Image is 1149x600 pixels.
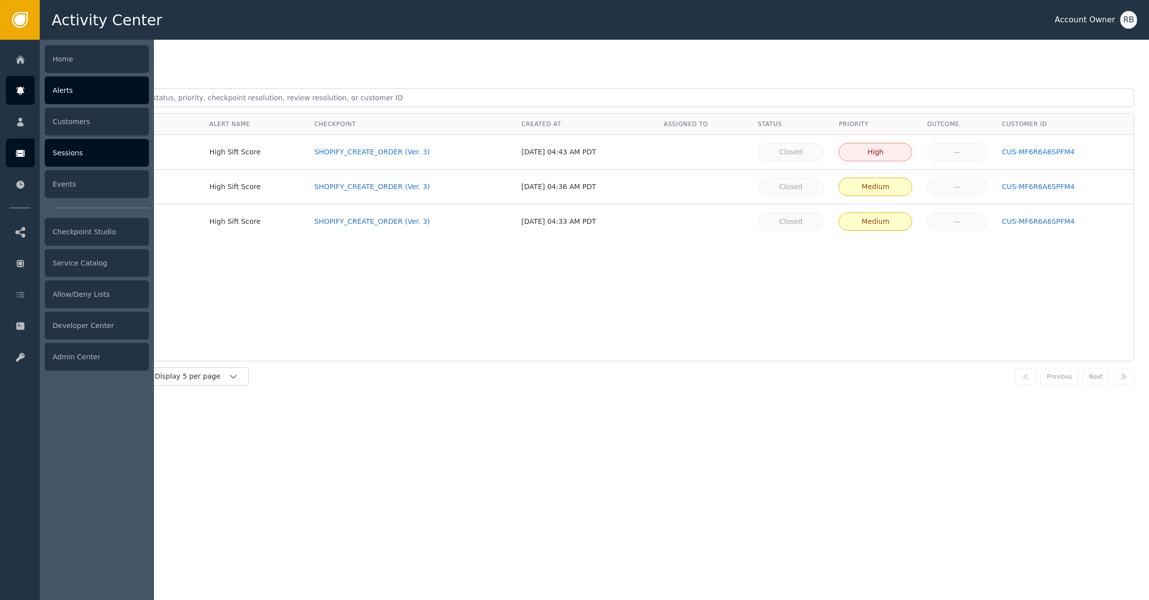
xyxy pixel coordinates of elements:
[6,138,149,167] a: Sessions
[6,170,149,199] a: Events
[45,170,149,198] div: Events
[514,135,656,170] td: [DATE] 04:43 AM PDT
[314,182,506,192] a: SHOPIFY_CREATE_ORDER (Ver. 3)
[6,107,149,136] a: Customers
[210,147,300,157] div: High Sift Score
[1055,14,1115,26] div: Account Owner
[514,170,656,204] td: [DATE] 04:36 AM PDT
[314,120,506,129] div: Checkpoint
[845,216,906,227] div: Medium
[210,182,300,192] div: High Sift Score
[521,120,648,129] div: Created At
[314,216,506,227] a: SHOPIFY_CREATE_ORDER (Ver. 3)
[52,9,162,31] span: Activity Center
[1002,216,1126,227] a: CUS-MF6R6A6SPFM4
[514,204,656,239] td: [DATE] 04:33 AM PDT
[314,147,506,157] a: SHOPIFY_CREATE_ORDER (Ver. 3)
[845,147,906,157] div: High
[839,120,912,129] div: Priority
[45,45,149,73] div: Home
[1002,120,1126,129] div: Customer ID
[934,216,981,227] div: —
[664,120,743,129] div: Assigned To
[210,120,300,129] div: Alert Name
[45,343,149,371] div: Admin Center
[45,108,149,135] div: Customers
[45,280,149,308] div: Allow/Deny Lists
[927,120,987,129] div: Outcome
[845,182,906,192] div: Medium
[55,88,1134,107] input: Search by alert ID, agent, status, priority, checkpoint resolution, review resolution, or custome...
[6,249,149,277] a: Service Catalog
[764,147,818,157] div: Closed
[764,216,818,227] div: Closed
[1120,11,1137,29] button: RB
[6,45,149,73] a: Home
[45,312,149,339] div: Developer Center
[1002,147,1126,157] a: CUS-MF6R6A6SPFM4
[934,147,981,157] div: —
[6,217,149,246] a: Checkpoint Studio
[45,139,149,167] div: Sessions
[45,218,149,246] div: Checkpoint Studio
[45,249,149,277] div: Service Catalog
[1002,182,1126,192] a: CUS-MF6R6A6SPFM4
[210,216,300,227] div: High Sift Score
[155,371,228,382] div: Display 5 per page
[764,182,818,192] div: Closed
[144,367,249,386] button: Display 5 per page
[934,182,981,192] div: —
[45,76,149,104] div: Alerts
[6,342,149,371] a: Admin Center
[6,76,149,105] a: Alerts
[6,280,149,309] a: Allow/Deny Lists
[758,120,824,129] div: Status
[6,311,149,340] a: Developer Center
